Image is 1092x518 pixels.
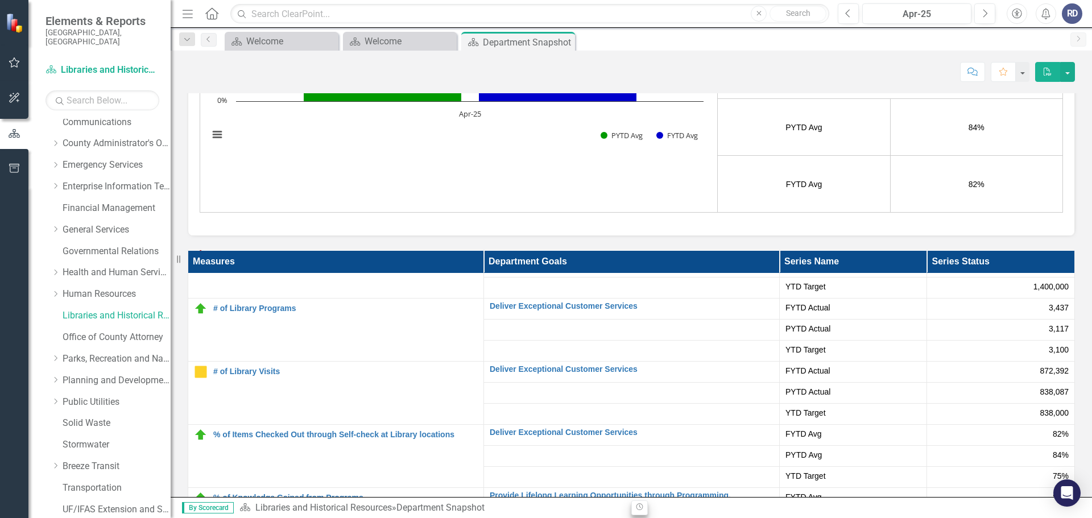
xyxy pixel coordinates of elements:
span: YTD Target [785,344,921,355]
a: Libraries and Historical Resources [63,309,171,322]
span: By Scorecard [182,502,234,513]
span: 81% [1053,491,1069,503]
span: PYTD Actual [785,386,921,397]
span: 3,100 [1049,344,1069,355]
span: 838,000 [1040,407,1069,418]
div: » [239,502,623,515]
span: 3,437 [1049,302,1069,313]
a: General Services [63,223,171,237]
td: Double-Click to Edit Right Click for Context Menu [484,487,780,512]
td: Double-Click to Edit Right Click for Context Menu [188,424,484,487]
a: Financial Management [63,202,171,215]
img: On Target [194,302,208,316]
a: Provide Lifelong Learning Opportunities through Programming, Collections and Technology [490,491,773,509]
span: FYTD Actual [785,365,921,376]
td: Double-Click to Edit Right Click for Context Menu [188,361,484,424]
a: Emergency Services [63,159,171,172]
div: Department Snapshot [396,502,485,513]
a: Enterprise Information Technology [63,180,171,193]
img: Caution [194,365,208,379]
span: 84% [1053,449,1069,461]
a: Deliver Exceptional Customer Services [490,302,773,310]
a: % of Knowledge Gained from Programs [213,494,478,502]
text: 0% [217,95,227,105]
a: Public Utilities [63,396,171,409]
button: Show PYTD Avg [601,130,644,140]
div: Apr-25 [866,7,967,21]
td: Double-Click to Edit Right Click for Context Menu [484,424,780,445]
a: Deliver Exceptional Customer Services [490,428,773,437]
a: Human Resources [63,288,171,301]
a: Welcome [227,34,336,48]
img: ClearPoint Strategy [6,13,26,33]
a: # of Library Programs [213,304,478,313]
a: Planning and Development Services [63,374,171,387]
a: # of Library Visits [213,367,478,376]
td: Double-Click to Edit Right Click for Context Menu [484,298,780,319]
span: YTD Target [785,281,921,292]
a: Breeze Transit [63,460,171,473]
span: Search [786,9,810,18]
button: View chart menu, Chart [209,127,225,143]
img: On Target [194,428,208,442]
td: FYTD Avg [718,156,890,213]
span: 1,400,000 [1033,281,1069,292]
td: 84% [890,99,1062,156]
a: % of Items Checked Out through Self-check at Library locations [213,430,478,439]
a: Libraries and Historical Resources [45,64,159,77]
input: Search ClearPoint... [230,4,829,24]
a: County Administrator's Office [63,137,171,150]
span: FYTD Actual [785,302,921,313]
text: Apr-25 [459,109,481,119]
div: Welcome [246,34,336,48]
span: YTD Target [785,470,921,482]
button: Apr-25 [862,3,971,24]
small: [GEOGRAPHIC_DATA], [GEOGRAPHIC_DATA] [45,28,159,47]
span: PYTD Avg [785,449,921,461]
span: 75% [1053,470,1069,482]
a: UF/IFAS Extension and Sustainability [63,503,171,516]
span: PYTD Actual [785,323,921,334]
input: Search Below... [45,90,159,110]
div: Department Snapshot [483,35,572,49]
a: Parks, Recreation and Natural Resources [63,353,171,366]
td: PYTD Avg [718,99,890,156]
a: Stormwater [63,438,171,451]
span: 838,087 [1040,386,1069,397]
button: Show FYTD Avg [656,130,699,140]
td: 82% [890,156,1062,213]
a: Libraries and Historical Resources [255,502,392,513]
span: FYTD Avg [785,491,921,503]
a: Welcome [346,34,454,48]
a: Deliver Exceptional Customer Services [490,365,773,374]
span: Elements & Reports [45,14,159,28]
a: Transportation [63,482,171,495]
span: 82% [1053,428,1069,440]
span: 3,117 [1049,323,1069,334]
a: Communications [63,116,171,129]
a: Health and Human Services [63,266,171,279]
span: 872,392 [1040,365,1069,376]
button: RD [1062,3,1082,24]
div: Welcome [365,34,454,48]
a: Solid Waste [63,417,171,430]
td: Double-Click to Edit Right Click for Context Menu [484,361,780,382]
td: Double-Click to Edit Right Click for Context Menu [188,298,484,361]
img: On Target [194,491,208,505]
a: Office of County Attorney [63,331,171,344]
button: Search [770,6,826,22]
a: Governmental Relations [63,245,171,258]
div: Open Intercom Messenger [1053,479,1081,507]
span: YTD Target [785,407,921,418]
span: FYTD Avg [785,428,921,440]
